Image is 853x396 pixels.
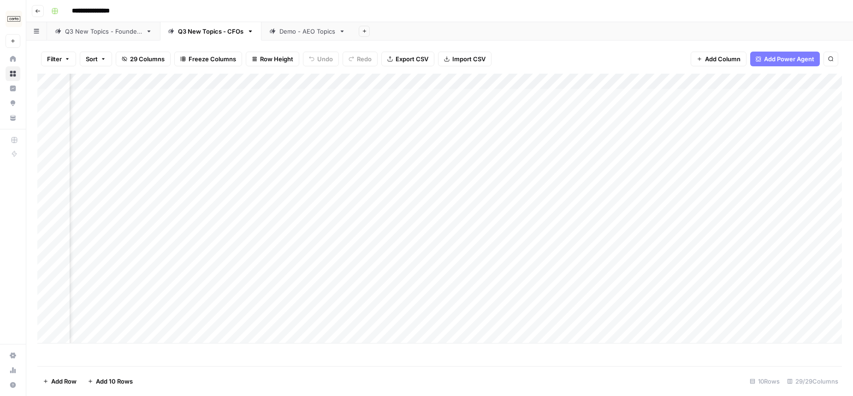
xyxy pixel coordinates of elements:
[746,374,783,389] div: 10 Rows
[303,52,339,66] button: Undo
[452,54,486,64] span: Import CSV
[6,348,20,363] a: Settings
[6,81,20,96] a: Insights
[65,27,142,36] div: Q3 New Topics - Founders
[6,11,22,27] img: Carta Logo
[47,54,62,64] span: Filter
[174,52,242,66] button: Freeze Columns
[80,52,112,66] button: Sort
[96,377,133,386] span: Add 10 Rows
[82,374,138,389] button: Add 10 Rows
[691,52,746,66] button: Add Column
[160,22,261,41] a: Q3 New Topics - CFOs
[51,377,77,386] span: Add Row
[6,378,20,392] button: Help + Support
[116,52,171,66] button: 29 Columns
[438,52,492,66] button: Import CSV
[750,52,820,66] button: Add Power Agent
[37,374,82,389] button: Add Row
[357,54,372,64] span: Redo
[396,54,428,64] span: Export CSV
[6,111,20,125] a: Your Data
[178,27,243,36] div: Q3 New Topics - CFOs
[189,54,236,64] span: Freeze Columns
[279,27,335,36] div: Demo - AEO Topics
[86,54,98,64] span: Sort
[6,363,20,378] a: Usage
[246,52,299,66] button: Row Height
[705,54,740,64] span: Add Column
[343,52,378,66] button: Redo
[764,54,814,64] span: Add Power Agent
[6,96,20,111] a: Opportunities
[6,66,20,81] a: Browse
[261,22,353,41] a: Demo - AEO Topics
[783,374,842,389] div: 29/29 Columns
[317,54,333,64] span: Undo
[6,7,20,30] button: Workspace: Carta
[41,52,76,66] button: Filter
[47,22,160,41] a: Q3 New Topics - Founders
[130,54,165,64] span: 29 Columns
[381,52,434,66] button: Export CSV
[260,54,293,64] span: Row Height
[6,52,20,66] a: Home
